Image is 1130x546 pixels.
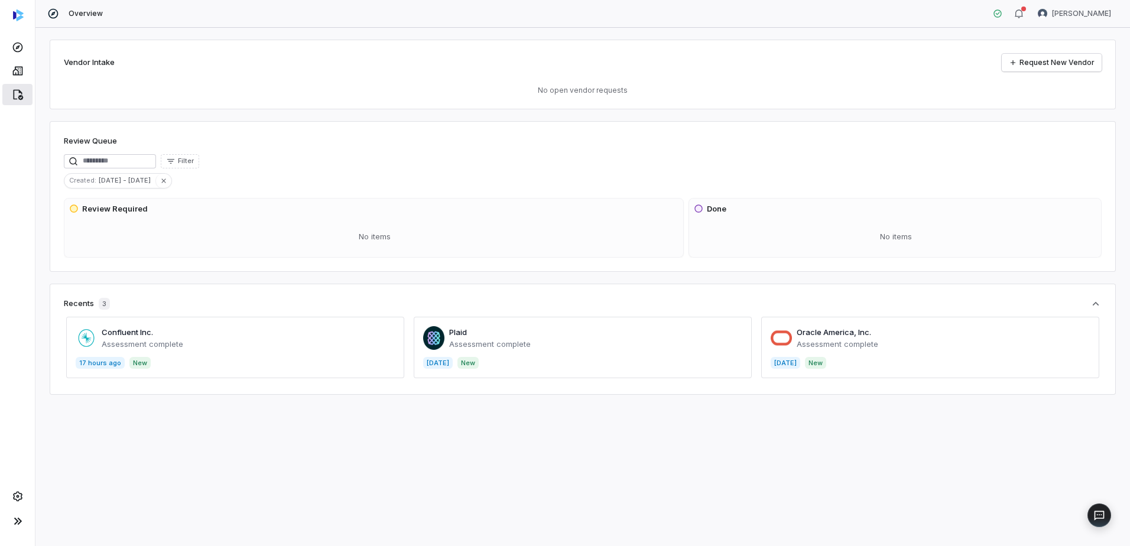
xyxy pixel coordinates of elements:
a: Plaid [449,327,467,337]
h3: Done [707,203,726,215]
h1: Review Queue [64,135,117,147]
h2: Vendor Intake [64,57,115,69]
button: Filter [161,154,199,168]
div: No items [69,222,681,252]
span: [DATE] - [DATE] [99,175,155,186]
span: Created : [64,175,99,186]
a: Request New Vendor [1002,54,1102,71]
span: 3 [99,298,110,310]
div: Recents [64,298,110,310]
div: No items [694,222,1099,252]
span: [PERSON_NAME] [1052,9,1111,18]
a: Confluent Inc. [102,327,153,337]
button: Recents3 [64,298,1102,310]
span: Filter [178,157,194,165]
p: No open vendor requests [64,86,1102,95]
img: svg%3e [13,9,24,21]
img: Bridget Seagraves avatar [1038,9,1047,18]
h3: Review Required [82,203,148,215]
button: Bridget Seagraves avatar[PERSON_NAME] [1031,5,1118,22]
span: Overview [69,9,103,18]
a: Oracle America, Inc. [797,327,871,337]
